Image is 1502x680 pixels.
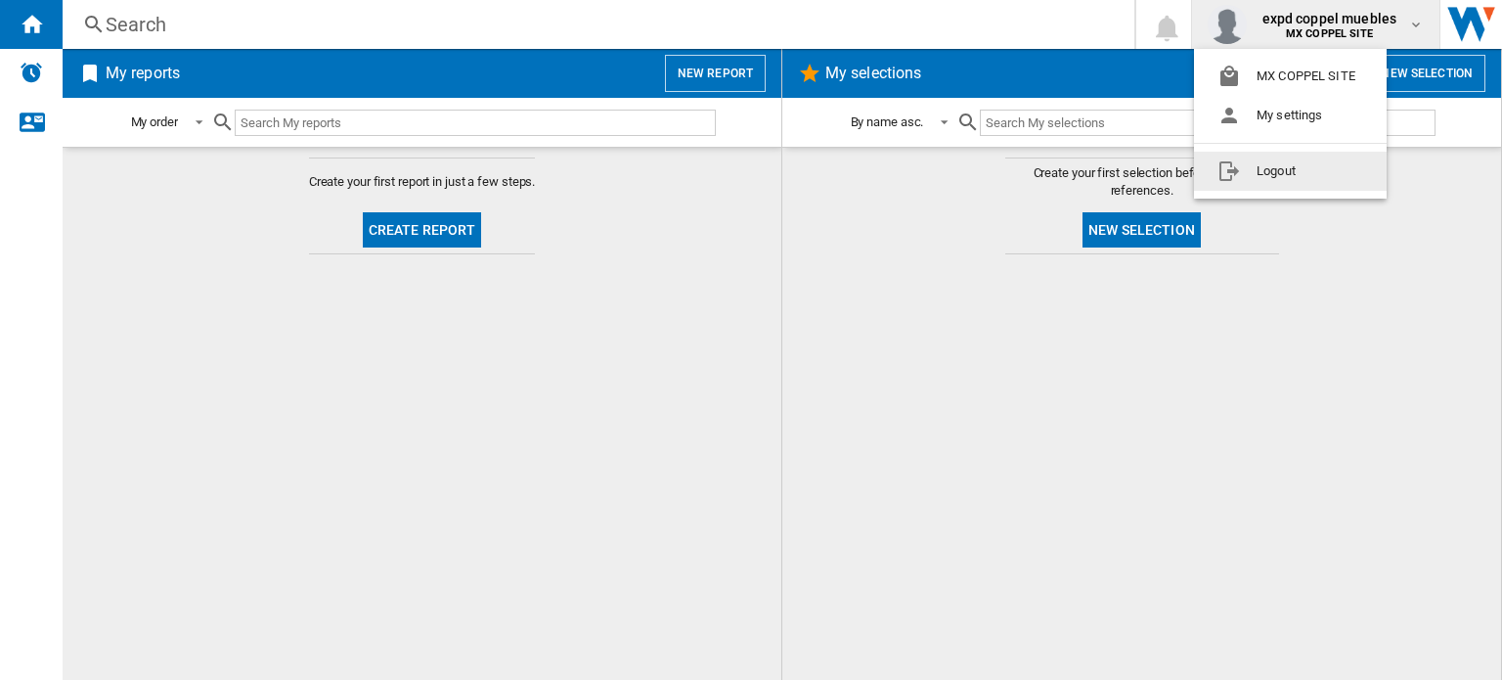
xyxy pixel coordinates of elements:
[1194,152,1387,191] button: Logout
[1194,96,1387,135] button: My settings
[1194,57,1387,96] button: MX COPPEL SITE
